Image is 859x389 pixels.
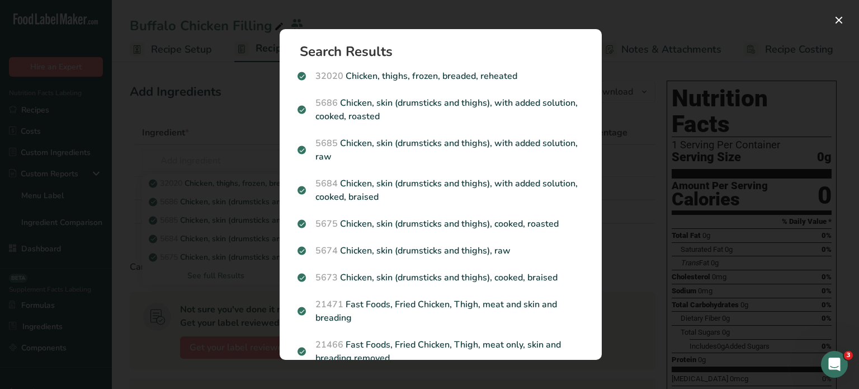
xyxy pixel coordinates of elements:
[315,97,338,109] span: 5686
[315,218,338,230] span: 5675
[315,177,338,190] span: 5684
[298,96,584,123] p: Chicken, skin (drumsticks and thighs), with added solution, cooked, roasted
[315,70,343,82] span: 32020
[315,298,343,311] span: 21471
[300,45,591,58] h1: Search Results
[298,338,584,365] p: Fast Foods, Fried Chicken, Thigh, meat only, skin and breading removed
[298,137,584,163] p: Chicken, skin (drumsticks and thighs), with added solution, raw
[298,217,584,231] p: Chicken, skin (drumsticks and thighs), cooked, roasted
[315,339,343,351] span: 21466
[298,177,584,204] p: Chicken, skin (drumsticks and thighs), with added solution, cooked, braised
[298,244,584,257] p: Chicken, skin (drumsticks and thighs), raw
[315,137,338,149] span: 5685
[821,351,848,378] iframe: Intercom live chat
[315,245,338,257] span: 5674
[315,271,338,284] span: 5673
[298,271,584,284] p: Chicken, skin (drumsticks and thighs), cooked, braised
[298,69,584,83] p: Chicken, thighs, frozen, breaded, reheated
[844,351,853,360] span: 3
[298,298,584,325] p: Fast Foods, Fried Chicken, Thigh, meat and skin and breading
